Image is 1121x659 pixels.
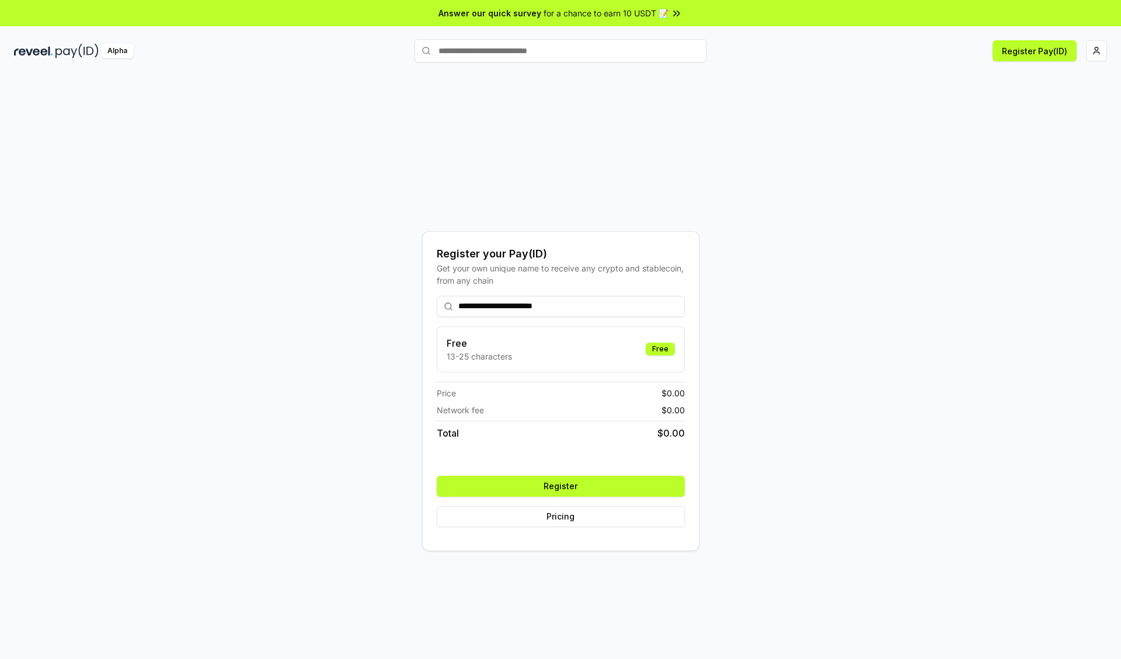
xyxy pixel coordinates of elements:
[437,506,685,527] button: Pricing
[101,44,134,58] div: Alpha
[437,246,685,262] div: Register your Pay(ID)
[657,426,685,440] span: $ 0.00
[993,40,1077,61] button: Register Pay(ID)
[544,7,669,19] span: for a chance to earn 10 USDT 📝
[437,426,459,440] span: Total
[662,387,685,399] span: $ 0.00
[437,262,685,287] div: Get your own unique name to receive any crypto and stablecoin, from any chain
[646,343,675,355] div: Free
[447,336,512,350] h3: Free
[437,387,456,399] span: Price
[55,44,99,58] img: pay_id
[662,404,685,416] span: $ 0.00
[438,7,541,19] span: Answer our quick survey
[447,350,512,362] p: 13-25 characters
[14,44,53,58] img: reveel_dark
[437,476,685,497] button: Register
[437,404,484,416] span: Network fee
